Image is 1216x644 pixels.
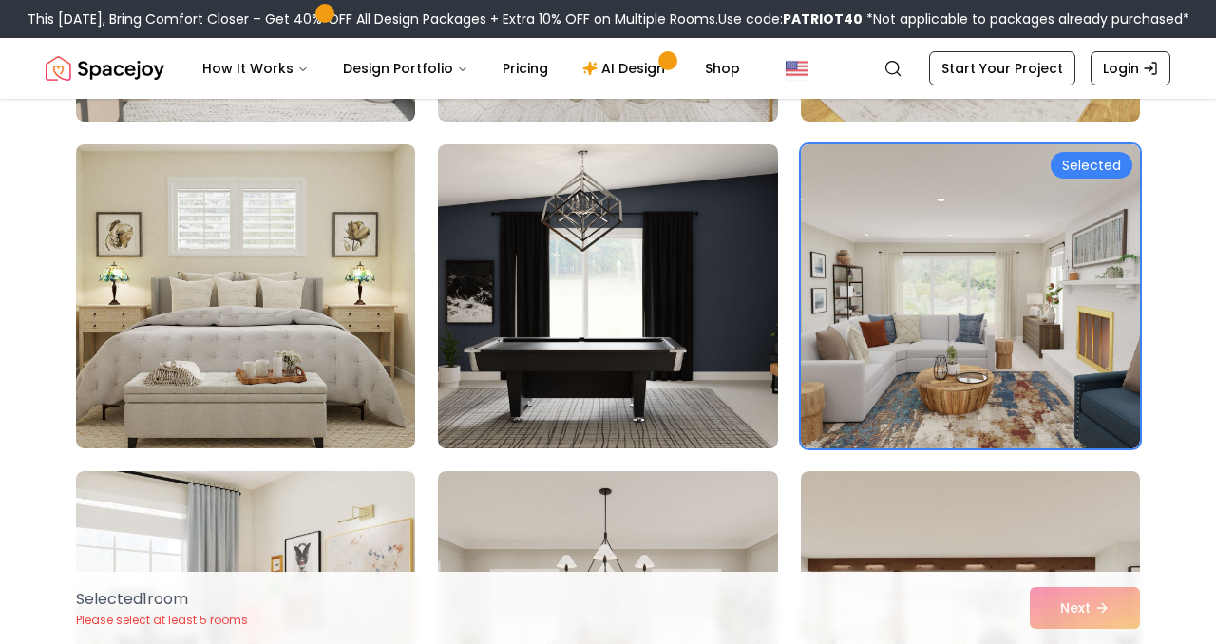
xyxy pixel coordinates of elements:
button: Design Portfolio [328,49,484,87]
b: PATRIOT40 [783,9,863,28]
p: Please select at least 5 rooms [76,613,248,628]
a: Login [1091,51,1170,85]
img: Room room-10 [76,144,415,448]
a: AI Design [567,49,686,87]
div: Selected [1051,152,1132,179]
a: Pricing [487,49,563,87]
a: Shop [690,49,755,87]
img: Room room-12 [801,144,1140,448]
button: How It Works [187,49,324,87]
nav: Main [187,49,755,87]
p: Selected 1 room [76,588,248,611]
span: *Not applicable to packages already purchased* [863,9,1189,28]
a: Spacejoy [46,49,164,87]
span: Use code: [718,9,863,28]
img: Room room-11 [438,144,777,448]
a: Start Your Project [929,51,1075,85]
div: This [DATE], Bring Comfort Closer – Get 40% OFF All Design Packages + Extra 10% OFF on Multiple R... [28,9,1189,28]
img: Spacejoy Logo [46,49,164,87]
nav: Global [46,38,1170,99]
img: United States [786,57,808,80]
